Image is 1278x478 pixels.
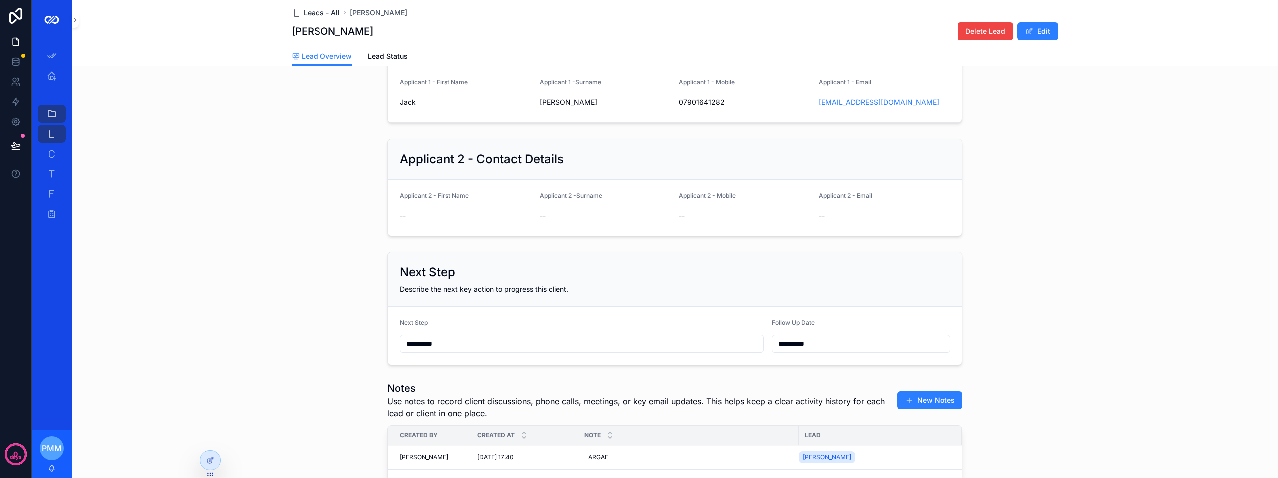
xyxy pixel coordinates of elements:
[292,8,340,18] a: Leads - All
[799,451,855,463] a: [PERSON_NAME]
[304,8,340,18] span: Leads - All
[10,453,22,461] p: days
[477,453,514,461] span: [DATE] 17:40
[540,97,671,107] span: [PERSON_NAME]
[292,24,373,38] h1: [PERSON_NAME]
[772,319,815,326] span: Follow Up Date
[400,453,448,461] span: [PERSON_NAME]
[805,431,821,439] span: Lead
[32,40,72,236] div: scrollable content
[13,449,18,459] p: 0
[540,78,601,86] span: Applicant 1 -Surname
[400,319,428,326] span: Next Step
[584,431,601,439] span: Note
[387,381,888,395] h1: Notes
[400,211,406,221] span: --
[42,442,62,454] span: PMM
[400,192,469,199] span: Applicant 2 - First Name
[819,78,871,86] span: Applicant 1 - Email
[819,211,825,221] span: --
[350,8,407,18] a: [PERSON_NAME]
[368,47,408,67] a: Lead Status
[400,285,568,293] span: Describe the next key action to progress this client.
[679,211,685,221] span: --
[44,12,60,28] img: App logo
[540,211,546,221] span: --
[292,47,352,66] a: Lead Overview
[679,78,735,86] span: Applicant 1 - Mobile
[302,51,352,61] span: Lead Overview
[1017,22,1058,40] button: Edit
[400,97,532,107] span: Jack
[679,192,736,199] span: Applicant 2 - Mobile
[368,51,408,61] span: Lead Status
[387,395,888,419] span: Use notes to record client discussions, phone calls, meetings, or key email updates. This helps k...
[400,78,468,86] span: Applicant 1 - First Name
[477,431,515,439] span: Created at
[540,192,602,199] span: Applicant 2 -Surname
[803,453,851,461] span: [PERSON_NAME]
[819,192,872,199] span: Applicant 2 - Email
[897,391,962,409] button: New Notes
[400,264,455,280] h2: Next Step
[400,151,564,167] h2: Applicant 2 - Contact Details
[679,97,811,107] span: 07901641282
[819,97,939,107] a: [EMAIL_ADDRESS][DOMAIN_NAME]
[400,431,438,439] span: Created By
[965,26,1005,36] span: Delete Lead
[588,453,608,461] span: ARGAE
[958,22,1013,40] button: Delete Lead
